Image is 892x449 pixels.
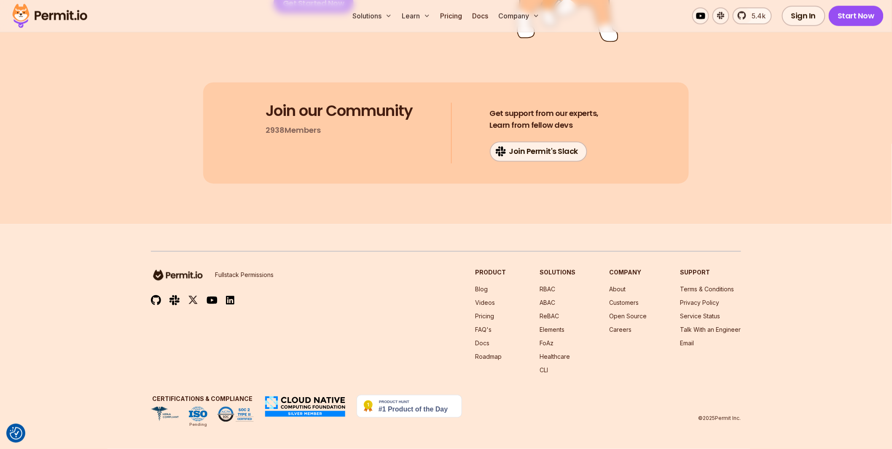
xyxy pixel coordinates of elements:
[188,295,198,306] img: twitter
[733,8,772,24] a: 5.4k
[680,269,741,277] h3: Support
[540,367,548,374] a: CLI
[829,6,884,26] a: Start Now
[151,407,179,422] img: HIPAA
[475,269,506,277] h3: Product
[490,108,599,120] span: Get support from our experts,
[475,286,488,293] a: Blog
[189,422,207,428] div: Pending
[8,2,91,30] img: Permit logo
[469,8,492,24] a: Docs
[540,353,570,360] a: Healthcare
[207,296,218,305] img: youtube
[218,407,254,422] img: SOC
[747,11,766,21] span: 5.4k
[437,8,466,24] a: Pricing
[609,326,631,333] a: Careers
[151,295,161,306] img: github
[609,269,647,277] h3: Company
[540,299,555,307] a: ABAC
[680,286,734,293] a: Terms & Conditions
[266,103,413,120] h3: Join our Community
[475,326,492,333] a: FAQ's
[540,313,559,320] a: ReBAC
[495,8,543,24] button: Company
[782,6,825,26] a: Sign In
[609,313,647,320] a: Open Source
[540,269,575,277] h3: Solutions
[680,299,720,307] a: Privacy Policy
[490,108,599,132] h4: Learn from fellow devs
[680,340,694,347] a: Email
[226,296,234,305] img: linkedin
[699,415,741,422] p: © 2025 Permit Inc.
[490,142,588,162] a: Join Permit's Slack
[540,326,564,333] a: Elements
[475,353,502,360] a: Roadmap
[540,340,553,347] a: FoAz
[10,427,22,440] img: Revisit consent button
[475,299,495,307] a: Videos
[349,8,395,24] button: Solutions
[680,313,720,320] a: Service Status
[151,395,254,403] h3: Certifications & Compliance
[151,269,205,282] img: logo
[215,271,274,280] p: Fullstack Permissions
[357,395,462,418] img: Permit.io - Never build permissions again | Product Hunt
[266,125,321,137] p: 2938 Members
[10,427,22,440] button: Consent Preferences
[475,313,494,320] a: Pricing
[399,8,434,24] button: Learn
[609,299,639,307] a: Customers
[475,340,489,347] a: Docs
[540,286,555,293] a: RBAC
[609,286,626,293] a: About
[169,295,180,306] img: slack
[189,407,207,422] img: ISO
[680,326,741,333] a: Talk With an Engineer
